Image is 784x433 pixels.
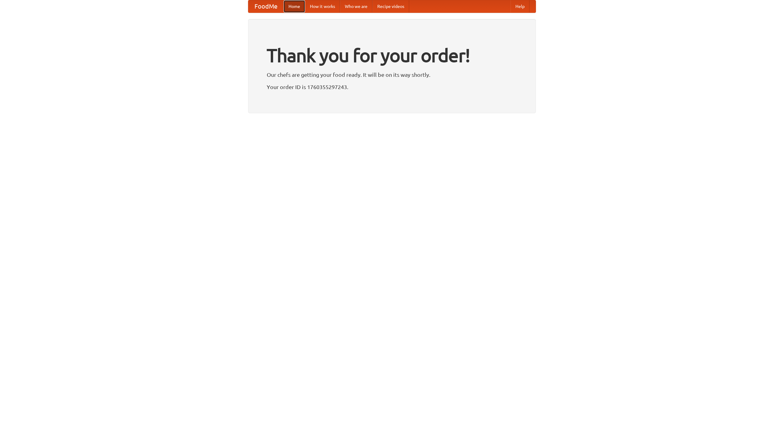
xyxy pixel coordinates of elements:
[267,70,517,79] p: Our chefs are getting your food ready. It will be on its way shortly.
[267,82,517,91] p: Your order ID is 1760355297243.
[511,0,530,13] a: Help
[340,0,372,13] a: Who we are
[248,0,284,13] a: FoodMe
[267,41,517,70] h1: Thank you for your order!
[284,0,305,13] a: Home
[305,0,340,13] a: How it works
[372,0,409,13] a: Recipe videos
